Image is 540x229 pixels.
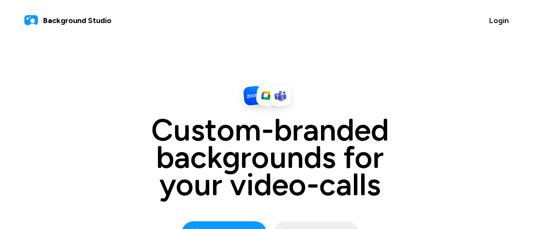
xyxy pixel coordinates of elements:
img: Logo Microsoft [269,85,292,107]
span: Background Studio [43,15,111,26]
img: Logo Zoom [242,85,264,107]
img: Logo Meet [255,85,278,107]
button: Login [482,10,516,31]
a: Background Studio [24,14,111,27]
span: Login [489,15,509,26]
h1: Custom-branded backgrounds for your video-calls [78,116,462,198]
img: logo [24,14,38,27]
